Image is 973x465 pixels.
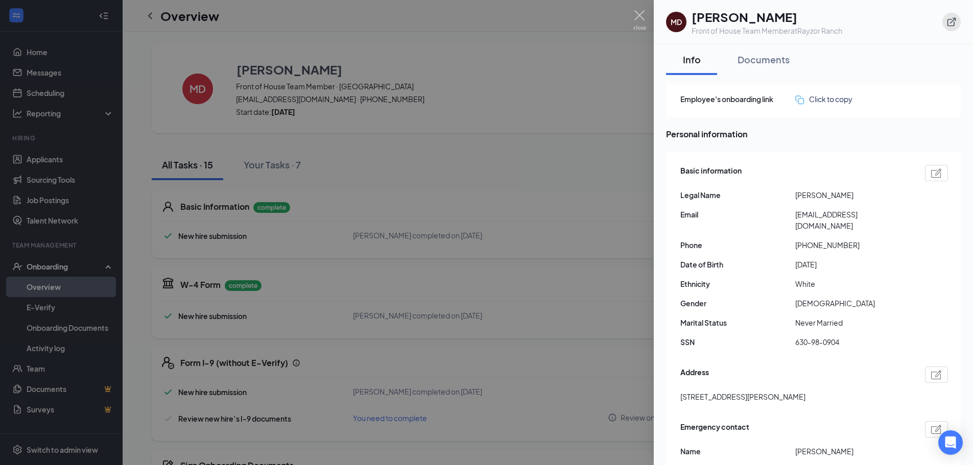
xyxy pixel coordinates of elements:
span: [DEMOGRAPHIC_DATA] [795,298,910,309]
span: Personal information [666,128,961,140]
button: ExternalLink [942,13,961,31]
svg: ExternalLink [946,17,957,27]
div: Info [676,53,707,66]
span: Email [680,209,795,220]
span: Gender [680,298,795,309]
span: Basic information [680,165,742,181]
span: 630-98-0904 [795,336,910,348]
div: Open Intercom Messenger [938,430,963,455]
span: Phone [680,239,795,251]
span: Ethnicity [680,278,795,289]
h1: [PERSON_NAME] [692,8,842,26]
span: [PHONE_NUMBER] [795,239,910,251]
span: [DATE] [795,259,910,270]
span: Emergency contact [680,421,749,437]
div: MD [671,17,682,27]
div: Front of House Team Member at Rayzor Ranch [692,26,842,36]
span: Date of Birth [680,259,795,270]
button: Click to copy [795,93,852,105]
span: Never Married [795,317,910,328]
span: Marital Status [680,317,795,328]
span: SSN [680,336,795,348]
span: Employee's onboarding link [680,93,795,105]
span: [EMAIL_ADDRESS][DOMAIN_NAME] [795,209,910,231]
span: [STREET_ADDRESS][PERSON_NAME] [680,391,805,402]
span: White [795,278,910,289]
span: [PERSON_NAME] [795,189,910,201]
div: Documents [738,53,790,66]
span: Address [680,366,709,383]
span: Name [680,446,795,457]
span: Legal Name [680,189,795,201]
img: click-to-copy.71757273a98fde459dfc.svg [795,95,804,104]
span: [PERSON_NAME] [795,446,910,457]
